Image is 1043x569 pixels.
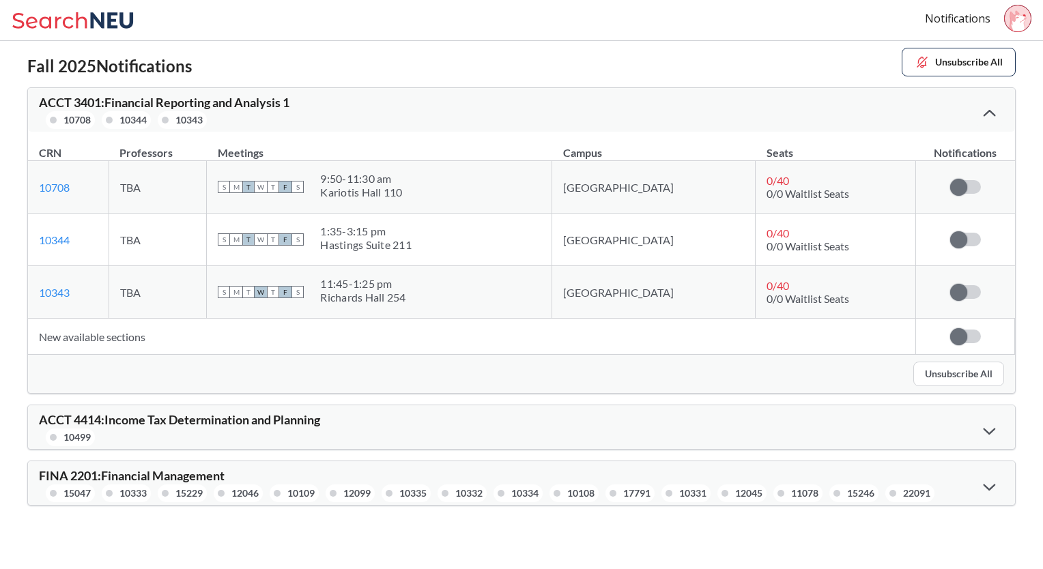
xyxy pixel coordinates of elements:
[287,486,315,501] div: 10109
[320,186,402,199] div: Kariotis Hall 110
[791,486,818,501] div: 11078
[218,181,230,193] span: S
[230,233,242,246] span: M
[767,174,789,187] span: 0 / 40
[39,468,225,483] span: FINA 2201 : Financial Management
[175,113,203,128] div: 10343
[767,227,789,239] span: 0 / 40
[267,233,279,246] span: T
[320,172,402,186] div: 9:50 - 11:30 am
[39,286,70,299] a: 10343
[28,355,1015,393] div: Unsubscribe All
[63,113,91,128] div: 10708
[343,486,371,501] div: 12099
[320,224,412,238] div: 1:35 - 3:15 pm
[567,486,595,501] div: 10108
[902,48,1016,76] button: Unsubscribe All
[552,214,756,266] td: [GEOGRAPHIC_DATA]
[231,486,259,501] div: 12046
[279,233,291,246] span: F
[207,132,552,161] th: Meetings
[39,145,61,160] div: CRN
[915,55,930,70] img: unsubscribe.svg
[109,132,207,161] th: Professors
[39,95,289,110] span: ACCT 3401 : Financial Reporting and Analysis 1
[63,486,91,501] div: 15047
[320,277,405,291] div: 11:45 - 1:25 pm
[218,233,230,246] span: S
[767,279,789,292] span: 0 / 40
[255,233,267,246] span: W
[903,486,930,501] div: 22091
[552,266,756,319] td: [GEOGRAPHIC_DATA]
[119,486,147,501] div: 10333
[279,286,291,298] span: F
[767,187,849,200] span: 0/0 Waitlist Seats
[291,181,304,193] span: S
[913,362,1004,386] button: Unsubscribe All
[230,286,242,298] span: M
[320,238,412,252] div: Hastings Suite 211
[109,161,207,214] td: TBA
[925,11,990,26] a: Notifications
[847,486,874,501] div: 15246
[242,233,255,246] span: T
[255,286,267,298] span: W
[916,132,1015,161] th: Notifications
[255,181,267,193] span: W
[399,486,427,501] div: 10335
[767,239,849,252] span: 0/0 Waitlist Seats
[552,132,756,161] th: Campus
[63,430,91,445] div: 10499
[267,286,279,298] span: T
[279,181,291,193] span: F
[39,181,70,194] a: 10708
[39,412,320,427] span: ACCT 4414 : Income Tax Determination and Planning
[756,132,916,161] th: Seats
[39,233,70,246] a: 10344
[109,266,207,319] td: TBA
[767,292,849,305] span: 0/0 Waitlist Seats
[27,57,192,76] h2: Fall 2025 Notifications
[291,233,304,246] span: S
[119,113,147,128] div: 10344
[230,181,242,193] span: M
[291,286,304,298] span: S
[623,486,651,501] div: 17791
[320,291,405,304] div: Richards Hall 254
[28,319,916,355] td: New available sections
[242,286,255,298] span: T
[455,486,483,501] div: 10332
[175,486,203,501] div: 15229
[511,486,539,501] div: 10334
[552,161,756,214] td: [GEOGRAPHIC_DATA]
[267,181,279,193] span: T
[218,286,230,298] span: S
[242,181,255,193] span: T
[735,486,762,501] div: 12045
[109,214,207,266] td: TBA
[679,486,706,501] div: 10331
